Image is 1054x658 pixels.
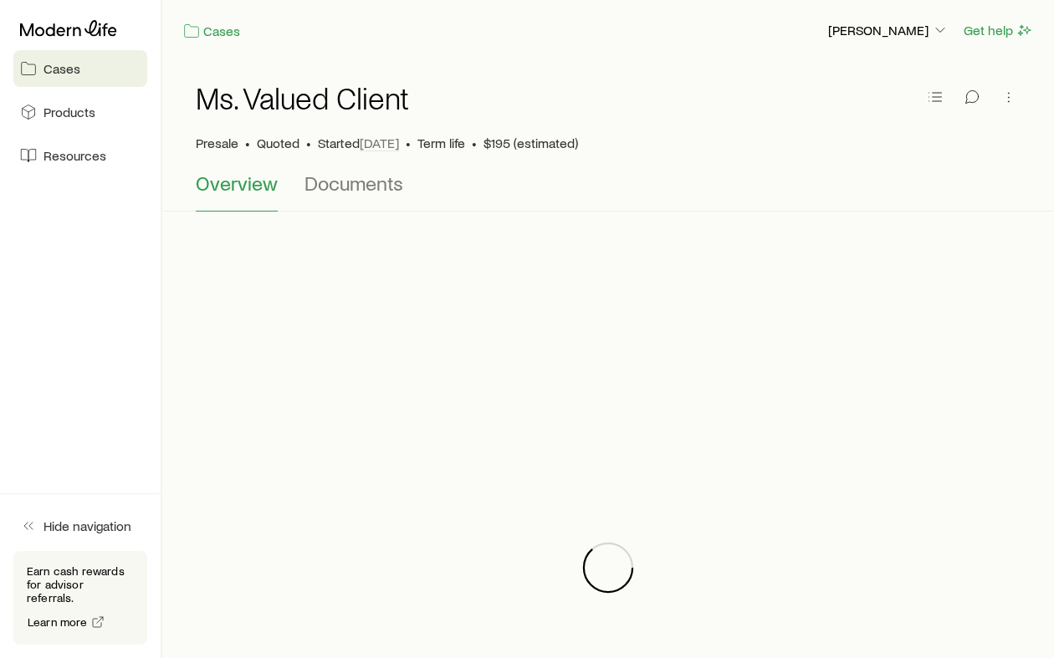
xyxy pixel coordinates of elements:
span: [DATE] [360,135,399,151]
div: Earn cash rewards for advisor referrals.Learn more [13,551,147,645]
button: [PERSON_NAME] [827,21,949,41]
span: • [306,135,311,151]
span: Products [43,104,95,120]
span: Cases [43,60,80,77]
span: • [472,135,477,151]
button: Hide navigation [13,508,147,544]
span: Documents [304,171,403,195]
span: $195 (estimated) [484,135,578,151]
span: Overview [196,171,278,195]
span: • [245,135,250,151]
span: Hide navigation [43,518,131,534]
a: Cases [13,50,147,87]
span: Learn more [28,616,88,628]
button: Get help [963,21,1034,40]
h1: Ms. Valued Client [196,81,409,115]
span: • [406,135,411,151]
p: Earn cash rewards for advisor referrals. [27,564,134,604]
span: Quoted [257,135,299,151]
p: Presale [196,135,238,151]
p: Started [318,135,399,151]
span: Resources [43,147,106,164]
div: Case details tabs [196,171,1021,212]
p: [PERSON_NAME] [828,22,949,38]
a: Resources [13,137,147,174]
a: Products [13,94,147,130]
a: Cases [182,22,241,41]
span: Term life [417,135,465,151]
